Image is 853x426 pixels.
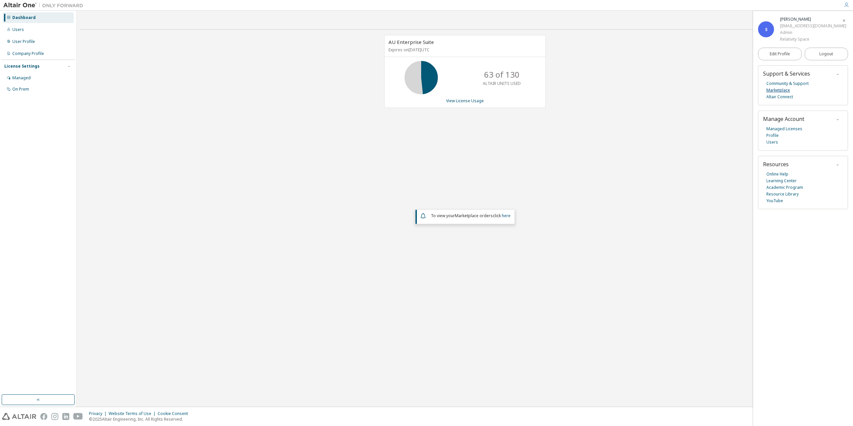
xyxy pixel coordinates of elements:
a: YouTube [766,198,783,204]
span: AU Enterprise Suite [389,39,434,45]
button: Logout [805,48,848,60]
img: instagram.svg [51,413,58,420]
img: altair_logo.svg [2,413,36,420]
div: [EMAIL_ADDRESS][DOMAIN_NAME] [780,23,846,29]
a: Edit Profile [758,48,802,60]
a: Learning Center [766,178,797,184]
img: linkedin.svg [62,413,69,420]
img: Altair One [3,2,87,9]
div: User Profile [12,39,35,44]
a: here [502,213,510,218]
p: ALTAIR UNITS USED [483,81,521,86]
div: Managed [12,75,31,81]
div: License Settings [4,64,40,69]
span: Manage Account [763,115,804,123]
span: Resources [763,161,789,168]
div: On Prem [12,87,29,92]
img: youtube.svg [73,413,83,420]
span: Logout [819,51,833,57]
span: To view your click [431,213,510,218]
span: Support & Services [763,70,810,77]
div: Relativity Space [780,36,846,43]
div: Users [12,27,24,32]
a: Profile [766,132,779,139]
div: Admin [780,29,846,36]
a: View License Usage [446,98,484,104]
span: Edit Profile [770,51,790,57]
a: Resource Library [766,191,799,198]
a: Academic Program [766,184,803,191]
span: S [765,27,767,32]
div: Summer Williams [780,16,846,23]
a: Online Help [766,171,788,178]
div: Website Terms of Use [109,411,158,416]
div: Company Profile [12,51,44,56]
a: Managed Licenses [766,126,802,132]
div: Dashboard [12,15,36,20]
a: Users [766,139,778,146]
p: 63 of 130 [484,69,519,80]
img: facebook.svg [40,413,47,420]
p: © 2025 Altair Engineering, Inc. All Rights Reserved. [89,416,192,422]
div: Privacy [89,411,109,416]
a: Community & Support [766,80,809,87]
a: Marketplace [766,87,790,94]
em: Marketplace orders [455,213,493,218]
div: Cookie Consent [158,411,192,416]
p: Expires on [DATE] UTC [389,47,540,53]
a: Altair Connect [766,94,793,100]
